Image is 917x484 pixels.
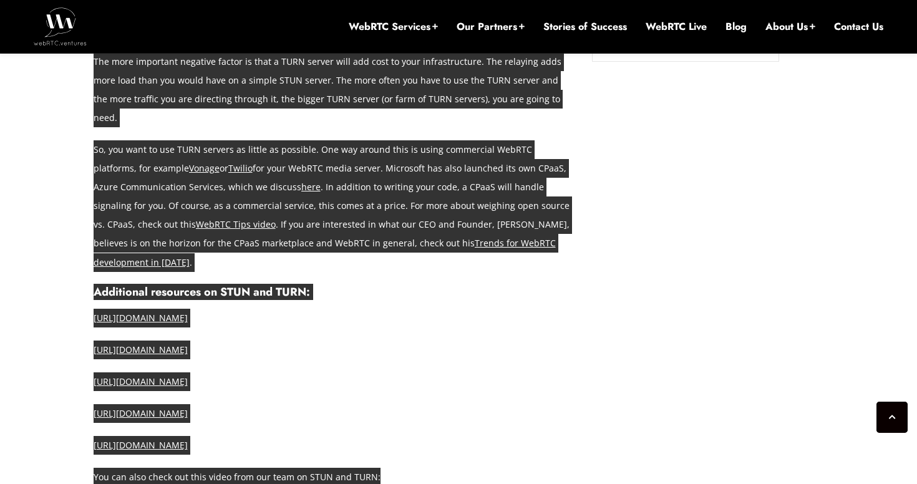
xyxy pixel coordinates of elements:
[94,285,574,299] h4: Additional resources on STUN and TURN:
[94,52,574,127] p: The more important negative factor is that a TURN server will add cost to your infrastructure. Th...
[543,20,627,34] a: Stories of Success
[94,344,188,356] a: [URL][DOMAIN_NAME]
[94,140,574,272] p: So, you want to use TURN servers as little as possible. One way around this is using commercial W...
[725,20,747,34] a: Blog
[196,218,276,230] a: WebRTC Tips video
[94,439,188,451] a: [URL][DOMAIN_NAME]
[94,375,188,387] a: [URL][DOMAIN_NAME]
[189,162,220,174] a: Vonage
[834,20,883,34] a: Contact Us
[301,181,321,193] a: here
[94,237,556,268] a: Trends for WebRTC development in [DATE]
[457,20,525,34] a: Our Partners
[765,20,815,34] a: About Us
[34,7,87,45] img: WebRTC.ventures
[94,407,188,419] a: [URL][DOMAIN_NAME]
[349,20,438,34] a: WebRTC Services
[228,162,253,174] a: Twilio
[646,20,707,34] a: WebRTC Live
[94,312,188,324] a: [URL][DOMAIN_NAME]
